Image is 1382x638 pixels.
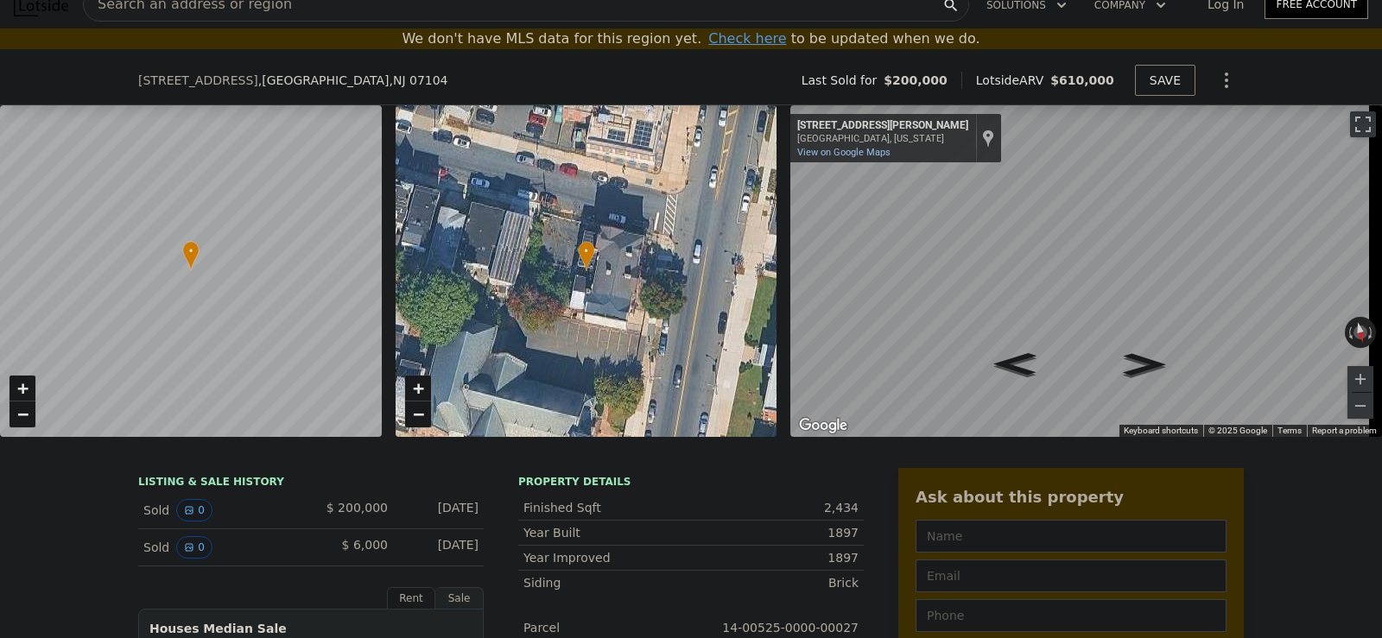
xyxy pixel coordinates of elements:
[790,105,1382,437] div: Map
[405,376,431,401] a: Zoom in
[17,403,29,425] span: −
[326,501,388,515] span: $ 200,000
[797,133,968,144] div: [GEOGRAPHIC_DATA], [US_STATE]
[916,599,1227,632] input: Phone
[691,574,859,591] div: Brick
[795,414,852,437] a: Open this area in Google Maps (opens a new window)
[691,549,859,566] div: 1897
[143,499,297,521] div: Sold
[982,129,994,148] a: Show location on map
[691,619,859,636] div: 14-00525-0000-00027
[182,243,200,259] span: •
[797,119,968,133] div: [STREET_ADDRESS][PERSON_NAME]
[138,475,484,492] div: LISTING & SALE HISTORY
[578,241,595,271] div: •
[916,520,1227,553] input: Name
[176,536,212,559] button: View historical data
[708,28,979,49] div: to be updated when we do.
[1347,393,1373,419] button: Zoom out
[143,536,297,559] div: Sold
[17,377,29,399] span: +
[523,619,691,636] div: Parcel
[523,549,691,566] div: Year Improved
[691,524,859,541] div: 1897
[182,241,200,271] div: •
[402,499,479,521] div: [DATE]
[795,414,852,437] img: Google
[708,30,786,47] span: Check here
[1106,348,1184,381] path: Go West, Taylor St
[1209,63,1244,98] button: Show Options
[1050,73,1114,87] span: $610,000
[402,536,479,559] div: [DATE]
[149,620,472,637] div: Houses Median Sale
[802,72,884,89] span: Last Sold for
[691,499,859,516] div: 2,434
[1135,65,1195,96] button: SAVE
[1367,317,1377,348] button: Rotate clockwise
[976,347,1055,380] path: Go East, Taylor St
[1312,426,1377,435] a: Report a problem
[797,147,891,158] a: View on Google Maps
[523,499,691,516] div: Finished Sqft
[412,403,423,425] span: −
[1350,316,1370,350] button: Reset the view
[342,538,388,552] span: $ 6,000
[435,587,484,610] div: Sale
[405,401,431,427] a: Zoom out
[1345,317,1354,348] button: Rotate counterclockwise
[10,401,35,427] a: Zoom out
[1124,425,1198,437] button: Keyboard shortcuts
[138,72,258,89] span: [STREET_ADDRESS]
[523,524,691,541] div: Year Built
[258,72,448,89] span: , [GEOGRAPHIC_DATA]
[387,587,435,610] div: Rent
[790,105,1382,437] div: Street View
[402,28,979,49] div: We don't have MLS data for this region yet.
[578,243,595,259] span: •
[10,376,35,401] a: Zoom in
[412,377,423,399] span: +
[916,559,1227,592] input: Email
[523,574,691,591] div: Siding
[884,72,948,89] span: $200,000
[1347,366,1373,392] button: Zoom in
[1350,111,1376,137] button: Toggle fullscreen view
[518,475,864,489] div: Property details
[976,72,1050,89] span: Lotside ARV
[389,73,447,87] span: , NJ 07104
[916,485,1227,509] div: Ask about this property
[1277,426,1302,435] a: Terms (opens in new tab)
[176,499,212,521] button: View historical data
[1208,426,1267,435] span: © 2025 Google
